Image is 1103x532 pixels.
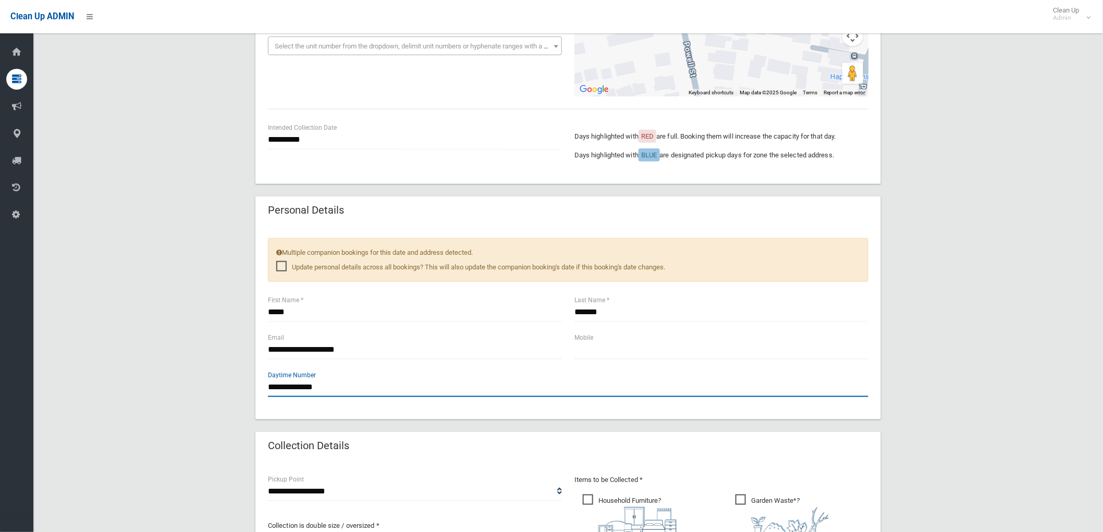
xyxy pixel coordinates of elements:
[574,130,868,143] p: Days highlighted with are full. Booking them will increase the capacity for that day.
[689,89,733,96] button: Keyboard shortcuts
[641,151,657,159] span: BLUE
[740,90,796,95] span: Map data ©2025 Google
[574,149,868,162] p: Days highlighted with are designated pickup days for zone the selected address.
[842,26,863,46] button: Map camera controls
[577,83,611,96] a: Open this area in Google Maps (opens a new window)
[10,11,74,21] span: Clean Up ADMIN
[255,200,357,220] header: Personal Details
[824,90,865,95] a: Report a map error
[641,132,654,140] span: RED
[574,474,868,486] p: Items to be Collected *
[1053,14,1080,22] small: Admin
[268,238,868,282] div: Multiple companion bookings for this date and address detected.
[803,90,817,95] a: Terms (opens in new tab)
[577,83,611,96] img: Google
[276,261,665,274] span: Update personal details across all bookings? This will also update the companion booking's date i...
[842,63,863,84] button: Drag Pegman onto the map to open Street View
[1048,6,1090,22] span: Clean Up
[255,436,362,456] header: Collection Details
[268,519,562,532] p: Collection is double size / oversized *
[275,42,566,50] span: Select the unit number from the dropdown, delimit unit numbers or hyphenate ranges with a comma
